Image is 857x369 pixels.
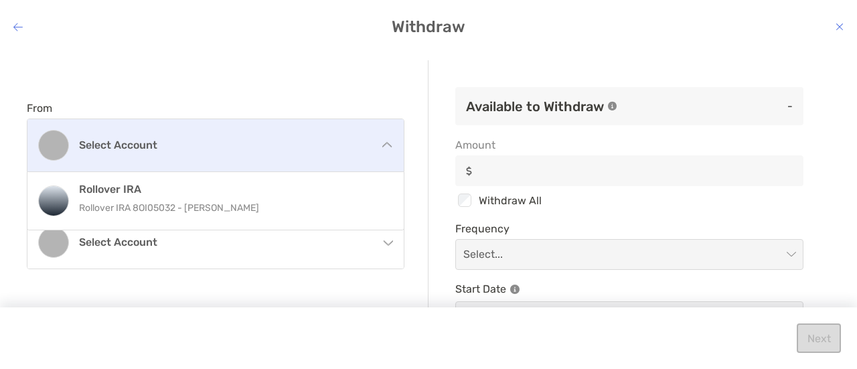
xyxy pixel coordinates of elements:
[455,281,803,297] p: Start Date
[79,139,368,151] h4: Select account
[27,102,52,115] label: From
[477,165,803,177] input: Amountinput icon
[510,285,520,294] img: Information Icon
[455,139,803,151] span: Amount
[79,183,381,196] h4: Rollover IRA
[79,236,368,248] h4: Select account
[455,222,803,235] span: Frequency
[79,200,381,216] p: Rollover IRA 8OI05032 - [PERSON_NAME]
[466,166,472,176] img: input icon
[628,98,793,115] p: -
[39,186,68,216] img: Rollover IRA
[466,98,604,115] h3: Available to Withdraw
[455,192,803,209] div: Withdraw All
